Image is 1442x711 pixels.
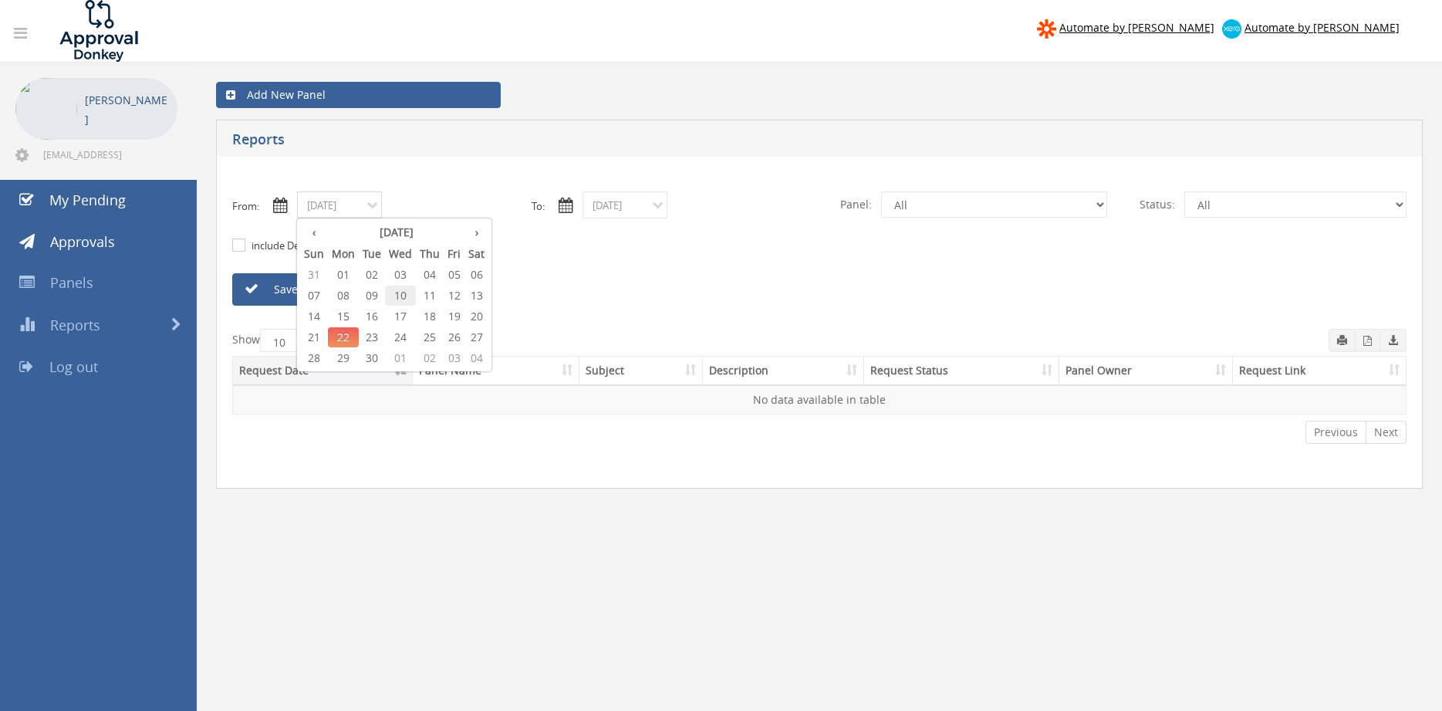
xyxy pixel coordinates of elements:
th: Sun [300,243,328,265]
span: [EMAIL_ADDRESS][DOMAIN_NAME] [43,148,174,161]
a: Next [1366,421,1407,444]
span: 03 [444,348,464,368]
span: 09 [359,286,385,306]
th: Thu [416,243,444,265]
span: Panels [50,273,93,292]
span: 25 [416,327,444,347]
span: Status: [1130,191,1184,218]
span: 27 [464,327,488,347]
th: Request Link: activate to sort column ascending [1233,357,1406,385]
span: 05 [444,265,464,285]
span: 28 [300,348,328,368]
th: Request Status: activate to sort column ascending [864,357,1059,385]
span: 30 [359,348,385,368]
span: Automate by [PERSON_NAME] [1244,20,1400,35]
span: 23 [359,327,385,347]
span: 07 [300,286,328,306]
span: 21 [300,327,328,347]
span: Log out [49,357,98,376]
td: No data available in table [233,385,1406,414]
span: 03 [385,265,416,285]
span: 20 [464,306,488,327]
span: 19 [444,306,464,327]
span: 02 [359,265,385,285]
span: 14 [300,306,328,327]
th: Subject: activate to sort column ascending [579,357,703,385]
span: 08 [328,286,359,306]
span: Approvals [50,232,115,251]
select: Showentries [260,329,318,352]
span: 11 [416,286,444,306]
img: xero-logo.png [1222,19,1241,39]
span: 22 [328,327,359,347]
span: 12 [444,286,464,306]
th: Tue [359,243,385,265]
label: To: [532,199,545,214]
th: › [464,222,488,243]
span: 18 [416,306,444,327]
span: Panel: [831,191,881,218]
th: Description: activate to sort column ascending [703,357,864,385]
span: Automate by [PERSON_NAME] [1059,20,1214,35]
th: [DATE] [328,222,464,243]
h5: Reports [232,132,1057,151]
span: 26 [444,327,464,347]
label: include Description [248,239,339,254]
span: 29 [328,348,359,368]
span: 04 [416,265,444,285]
a: Previous [1305,421,1366,444]
span: My Pending [49,191,126,209]
th: Wed [385,243,416,265]
span: 10 [385,286,416,306]
span: 31 [300,265,328,285]
th: ‹ [300,222,328,243]
th: Panel Owner: activate to sort column ascending [1059,357,1233,385]
span: 24 [385,327,416,347]
th: Fri [444,243,464,265]
span: 17 [385,306,416,327]
span: 02 [416,348,444,368]
label: Show entries [232,329,354,352]
label: From: [232,199,259,214]
span: Reports [50,316,100,334]
span: 01 [328,265,359,285]
a: Save [232,273,410,306]
span: 15 [328,306,359,327]
th: Sat [464,243,488,265]
th: Panel Name: activate to sort column ascending [413,357,579,385]
p: [PERSON_NAME] [85,90,170,129]
span: 13 [464,286,488,306]
span: 01 [385,348,416,368]
a: Add New Panel [216,82,501,108]
span: 16 [359,306,385,327]
span: 04 [464,348,488,368]
img: zapier-logomark.png [1037,19,1056,39]
th: Mon [328,243,359,265]
th: Request Date: activate to sort column descending [233,357,413,385]
span: 06 [464,265,488,285]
